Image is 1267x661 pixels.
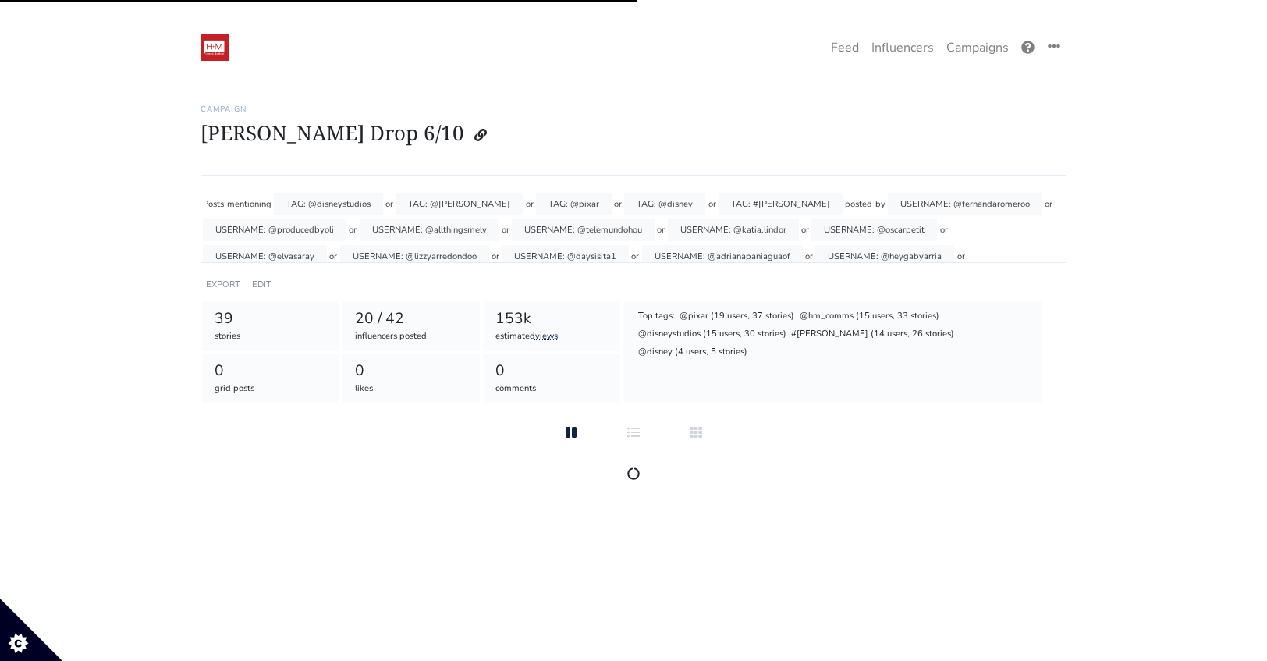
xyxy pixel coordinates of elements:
a: EDIT [252,279,271,290]
div: or [657,219,665,242]
div: @disney (4 users, 5 stories) [637,345,748,361]
div: or [502,219,509,242]
div: 20 / 42 [355,307,468,330]
div: 0 [495,360,609,382]
div: USERNAME: @telemundohou [512,219,655,242]
div: @pixar (19 users, 37 stories) [679,309,796,325]
div: influencers posted [355,330,468,343]
div: TAG: @disney [624,193,705,215]
div: USERNAME: @fernandaromeroo [888,193,1042,215]
div: @disneystudios (15 users, 30 stories) [637,327,787,343]
h6: Campaign [201,105,1066,114]
div: or [349,219,357,242]
img: 19:52:48_1547236368 [201,34,229,61]
div: or [631,245,639,268]
div: USERNAME: @katia.lindor [668,219,799,242]
div: USERNAME: @allthingsmely [360,219,499,242]
div: TAG: #[PERSON_NAME] [719,193,843,215]
div: estimated [495,330,609,343]
div: or [1045,193,1052,215]
div: Top tags: [637,309,676,325]
div: grid posts [215,382,328,396]
div: 0 [215,360,328,382]
div: or [614,193,622,215]
div: stories [215,330,328,343]
a: Campaigns [940,32,1015,63]
div: by [875,193,885,215]
div: or [526,193,534,215]
div: USERNAME: @heygabyarria [815,245,954,268]
div: @hm_comms (15 users, 33 stories) [798,309,940,325]
div: TAG: @[PERSON_NAME] [396,193,523,215]
div: or [329,245,337,268]
div: USERNAME: @producedbyoli [203,219,346,242]
div: or [708,193,716,215]
div: USERNAME: @lizzyarredondoo [340,245,489,268]
div: posted [845,193,872,215]
div: USERNAME: @oscarpetit [811,219,937,242]
div: USERNAME: @daysisita1 [502,245,629,268]
div: or [385,193,393,215]
div: USERNAME: @elvasaray [203,245,327,268]
div: Posts [203,193,224,215]
a: views [535,330,558,342]
div: or [940,219,948,242]
div: mentioning [227,193,271,215]
a: EXPORT [206,279,240,290]
a: Feed [825,32,865,63]
div: 153k [495,307,609,330]
div: USERNAME: @adrianapaniaguaof [642,245,803,268]
div: #[PERSON_NAME] (14 users, 26 stories) [790,327,956,343]
div: TAG: @disneystudios [274,193,383,215]
div: or [957,245,965,268]
h1: [PERSON_NAME] Drop 6/10 [201,120,1066,150]
a: Influencers [865,32,940,63]
div: likes [355,382,468,396]
div: comments [495,382,609,396]
div: TAG: @pixar [536,193,612,215]
div: or [805,245,813,268]
div: or [492,245,499,268]
div: 0 [355,360,468,382]
div: or [801,219,809,242]
div: 39 [215,307,328,330]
